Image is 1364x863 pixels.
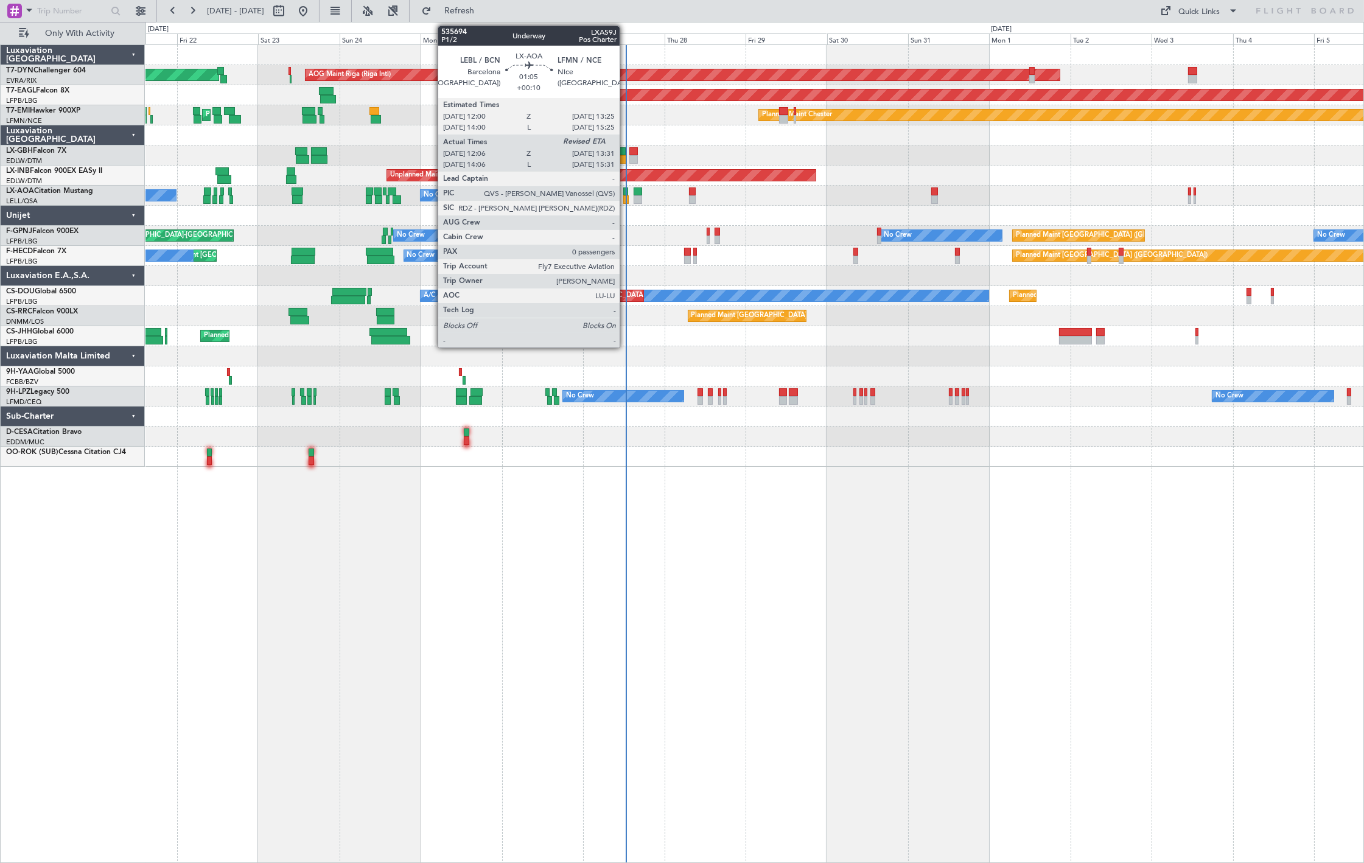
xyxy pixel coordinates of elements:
[6,228,32,235] span: F-GPNJ
[6,368,75,376] a: 9H-YAAGlobal 5000
[6,167,30,175] span: LX-INB
[6,328,74,335] a: CS-JHHGlobal 6000
[6,438,44,447] a: EDDM/MUC
[37,2,107,20] input: Trip Number
[340,33,421,44] div: Sun 24
[451,86,595,104] div: Grounded [US_STATE] ([GEOGRAPHIC_DATA])
[827,33,908,44] div: Sat 30
[309,66,391,84] div: AOG Maint Riga (Riga Intl)
[6,328,32,335] span: CS-JHH
[989,33,1070,44] div: Mon 1
[505,287,533,305] div: No Crew
[6,397,41,407] a: LFMD/CEQ
[6,388,69,396] a: 9H-LPZLegacy 500
[6,116,42,125] a: LFMN/NCE
[1016,246,1208,265] div: Planned Maint [GEOGRAPHIC_DATA] ([GEOGRAPHIC_DATA])
[421,33,502,44] div: Mon 25
[6,228,79,235] a: F-GPNJFalcon 900EX
[1317,226,1345,245] div: No Crew
[6,308,32,315] span: CS-RRC
[908,33,989,44] div: Sun 31
[1013,287,1205,305] div: Planned Maint [GEOGRAPHIC_DATA] ([GEOGRAPHIC_DATA])
[1233,33,1314,44] div: Thu 4
[529,307,721,325] div: Planned Maint [GEOGRAPHIC_DATA] ([GEOGRAPHIC_DATA])
[6,76,37,85] a: EVRA/RIX
[6,449,126,456] a: OO-ROK (SUB)Cessna Citation CJ4
[6,388,30,396] span: 9H-LPZ
[207,5,264,16] span: [DATE] - [DATE]
[6,87,36,94] span: T7-EAGL
[1071,33,1152,44] div: Tue 2
[6,257,38,266] a: LFPB/LBG
[746,33,827,44] div: Fri 29
[566,387,594,405] div: No Crew
[6,428,33,436] span: D-CESA
[6,317,44,326] a: DNMM/LOS
[6,308,78,315] a: CS-RRCFalcon 900LX
[6,147,33,155] span: LX-GBH
[6,337,38,346] a: LFPB/LBG
[6,107,80,114] a: T7-EMIHawker 900XP
[390,166,570,184] div: Unplanned Maint [GEOGRAPHIC_DATA] (Al Maktoum Intl)
[6,288,76,295] a: CS-DOUGlobal 6500
[1016,226,1208,245] div: Planned Maint [GEOGRAPHIC_DATA] ([GEOGRAPHIC_DATA])
[6,237,38,246] a: LFPB/LBG
[884,226,912,245] div: No Crew
[532,146,668,164] div: Planned Maint Nice ([GEOGRAPHIC_DATA])
[1215,387,1243,405] div: No Crew
[6,187,93,195] a: LX-AOACitation Mustang
[665,33,746,44] div: Thu 28
[502,33,583,44] div: Tue 26
[6,187,34,195] span: LX-AOA
[6,368,33,376] span: 9H-YAA
[691,307,883,325] div: Planned Maint [GEOGRAPHIC_DATA] ([GEOGRAPHIC_DATA])
[6,156,42,166] a: EDLW/DTM
[6,107,30,114] span: T7-EMI
[991,24,1012,35] div: [DATE]
[6,67,86,74] a: T7-DYNChallenger 604
[258,33,339,44] div: Sat 23
[416,1,489,21] button: Refresh
[148,24,169,35] div: [DATE]
[6,248,66,255] a: F-HECDFalcon 7X
[407,246,435,265] div: No Crew
[6,197,38,206] a: LELL/QSA
[583,33,664,44] div: Wed 27
[6,377,38,386] a: FCBB/BZV
[1179,6,1220,18] div: Quick Links
[6,96,38,105] a: LFPB/LBG
[762,106,832,124] div: Planned Maint Chester
[206,106,276,124] div: Planned Maint Chester
[204,327,396,345] div: Planned Maint [GEOGRAPHIC_DATA] ([GEOGRAPHIC_DATA])
[6,87,69,94] a: T7-EAGLFalcon 8X
[529,287,721,305] div: Planned Maint [GEOGRAPHIC_DATA] ([GEOGRAPHIC_DATA])
[6,288,35,295] span: CS-DOU
[177,33,258,44] div: Fri 22
[6,67,33,74] span: T7-DYN
[424,186,559,204] div: No Crew Barcelona ([GEOGRAPHIC_DATA])
[32,29,128,38] span: Only With Activity
[424,287,474,305] div: A/C Unavailable
[6,297,38,306] a: LFPB/LBG
[52,226,257,245] div: AOG Maint Hyères ([GEOGRAPHIC_DATA]-[GEOGRAPHIC_DATA])
[6,167,102,175] a: LX-INBFalcon 900EX EASy II
[397,226,425,245] div: No Crew
[6,176,42,186] a: EDLW/DTM
[6,248,33,255] span: F-HECD
[434,7,485,15] span: Refresh
[1155,1,1245,21] button: Quick Links
[13,24,132,43] button: Only With Activity
[6,449,58,456] span: OO-ROK (SUB)
[6,147,66,155] a: LX-GBHFalcon 7X
[6,428,82,436] a: D-CESACitation Bravo
[1152,33,1233,44] div: Wed 3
